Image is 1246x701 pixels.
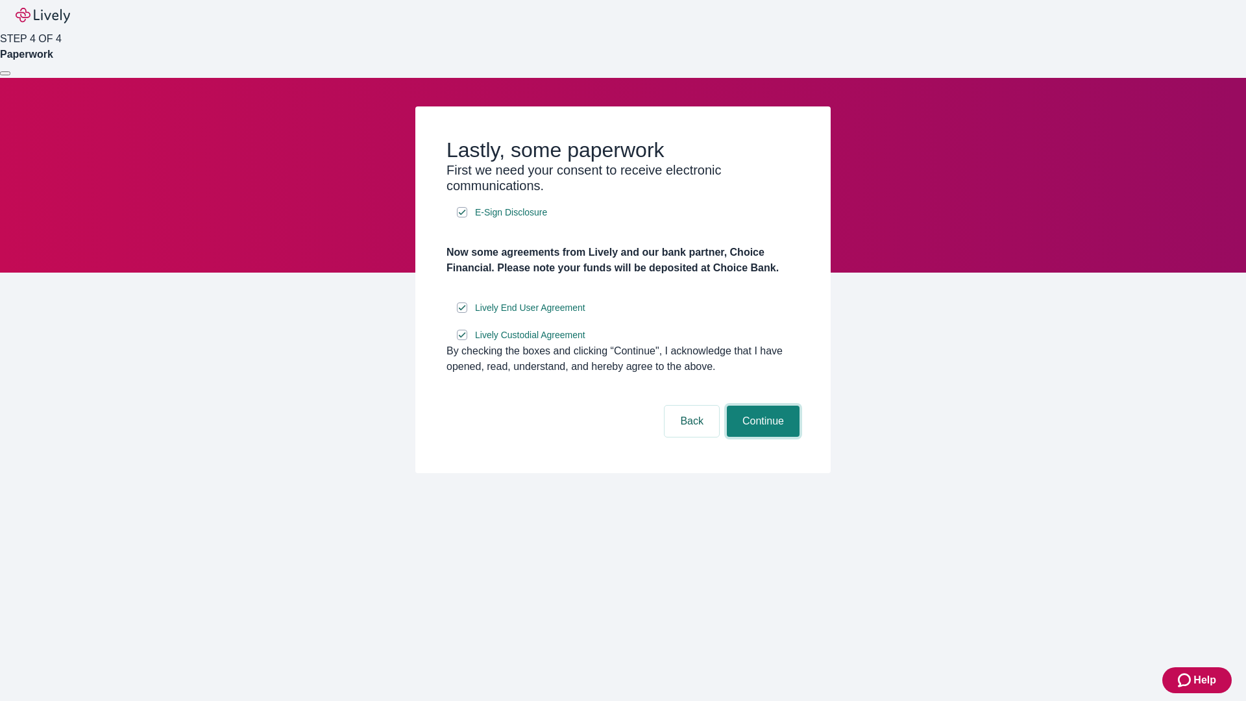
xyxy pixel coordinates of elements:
button: Continue [727,406,800,437]
span: Lively End User Agreement [475,301,585,315]
img: Lively [16,8,70,23]
svg: Zendesk support icon [1178,672,1193,688]
button: Zendesk support iconHelp [1162,667,1232,693]
a: e-sign disclosure document [472,327,588,343]
span: E-Sign Disclosure [475,206,547,219]
h3: First we need your consent to receive electronic communications. [446,162,800,193]
h4: Now some agreements from Lively and our bank partner, Choice Financial. Please note your funds wi... [446,245,800,276]
h2: Lastly, some paperwork [446,138,800,162]
a: e-sign disclosure document [472,204,550,221]
span: Lively Custodial Agreement [475,328,585,342]
a: e-sign disclosure document [472,300,588,316]
div: By checking the boxes and clicking “Continue", I acknowledge that I have opened, read, understand... [446,343,800,375]
button: Back [665,406,719,437]
span: Help [1193,672,1216,688]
